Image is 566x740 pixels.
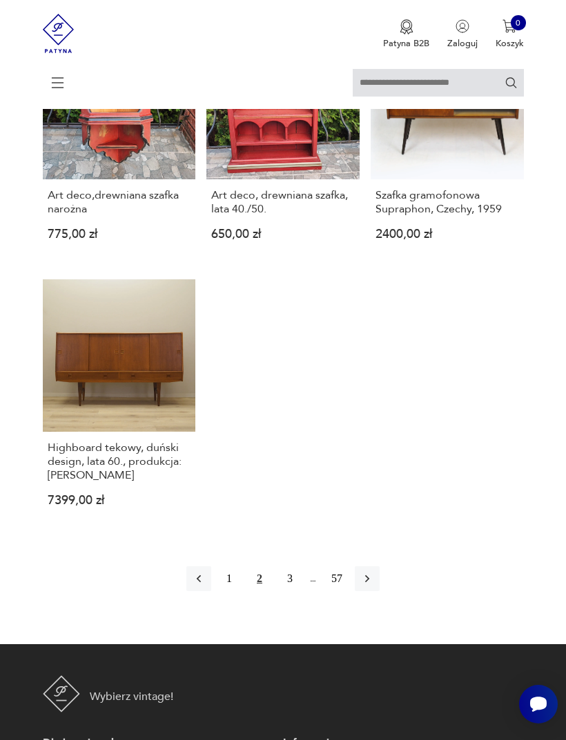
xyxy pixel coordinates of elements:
p: Patyna B2B [383,37,429,50]
a: Art deco,drewniana szafka narożnaArt deco,drewniana szafka narożna775,00 zł [43,27,196,261]
p: Koszyk [496,37,524,50]
button: Patyna B2B [383,19,429,50]
iframe: Smartsupp widget button [519,685,558,723]
p: 775,00 zł [48,230,191,240]
p: 2400,00 zł [375,230,518,240]
button: 0Koszyk [496,19,524,50]
img: Ikonka użytkownika [456,19,469,33]
img: Ikona koszyka [502,19,516,33]
a: Ikona medaluPatyna B2B [383,19,429,50]
a: Art deco, drewniana szafka, lata 40./50.Art deco, drewniana szafka, lata 40./50.650,00 zł [206,27,360,261]
img: Patyna - sklep z meblami i dekoracjami vintage [43,675,80,712]
button: 1 [217,566,242,591]
p: Zaloguj [447,37,478,50]
p: Wybierz vintage! [90,688,173,705]
h3: Szafka gramofonowa Supraphon, Czechy, 1959 [375,188,518,216]
button: Szukaj [505,76,518,89]
img: Ikona medalu [400,19,413,34]
button: 57 [324,566,349,591]
h3: Art deco, drewniana szafka, lata 40./50. [211,188,354,216]
button: 3 [277,566,302,591]
h3: Art deco,drewniana szafka narożna [48,188,191,216]
button: Zaloguj [447,19,478,50]
a: Szafka gramofonowa Supraphon, Czechy, 1959Szafka gramofonowa Supraphon, Czechy, 19592400,00 zł [371,27,524,261]
a: Highboard tekowy, duński design, lata 60., produkcja: DaniaHighboard tekowy, duński design, lata ... [43,279,196,528]
p: 7399,00 zł [48,496,191,506]
h3: Highboard tekowy, duński design, lata 60., produkcja: [PERSON_NAME] [48,441,191,482]
button: 2 [247,566,272,591]
p: 650,00 zł [211,230,354,240]
div: 0 [511,15,526,30]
